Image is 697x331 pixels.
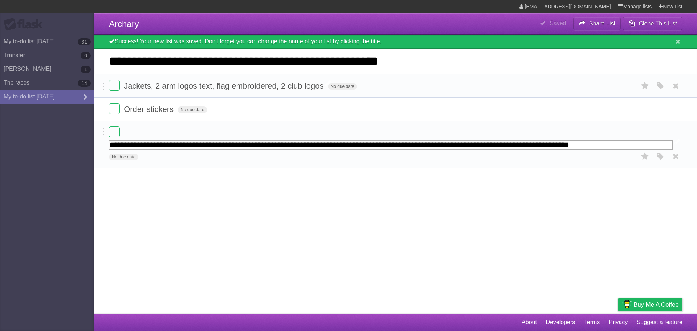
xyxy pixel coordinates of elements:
[109,19,139,29] span: Archary
[550,20,566,26] b: Saved
[124,105,175,114] span: Order stickers
[124,81,325,90] span: Jackets, 2 arm logos text, flag embroidered, 2 club logos
[633,298,679,311] span: Buy me a coffee
[81,66,91,73] b: 1
[639,20,677,27] b: Clone This List
[609,315,628,329] a: Privacy
[109,126,120,137] label: Done
[109,103,120,114] label: Done
[573,17,621,30] button: Share List
[78,38,91,45] b: 31
[522,315,537,329] a: About
[94,35,697,49] div: Success! Your new list was saved. Don't forget you can change the name of your list by clicking t...
[81,52,91,59] b: 0
[584,315,600,329] a: Terms
[618,298,682,311] a: Buy me a coffee
[546,315,575,329] a: Developers
[109,154,138,160] span: No due date
[638,150,652,162] label: Star task
[622,298,632,311] img: Buy me a coffee
[178,106,207,113] span: No due date
[623,17,682,30] button: Clone This List
[637,315,682,329] a: Suggest a feature
[328,83,357,90] span: No due date
[638,80,652,92] label: Star task
[78,80,91,87] b: 14
[589,20,615,27] b: Share List
[109,80,120,91] label: Done
[4,18,47,31] div: Flask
